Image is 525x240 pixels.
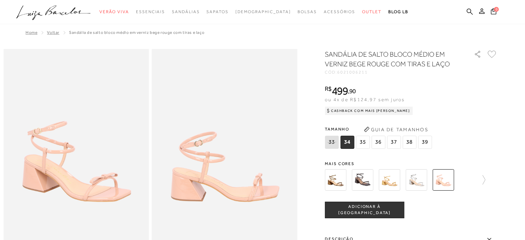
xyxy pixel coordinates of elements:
a: categoryNavScreenReaderText [136,6,165,18]
img: SANDÁLIA DE SALTO BLOCO MÉDIO EM METALIZADO BRONZE COM TIRAS E LAÇO [325,169,346,191]
a: Voltar [47,30,59,35]
img: SANDÁLIA DE SALTO BLOCO MÉDIO EM METALIZADO PRATA COM TIRAS E LAÇO [406,169,427,191]
span: 33 [325,136,339,149]
span: 39 [418,136,432,149]
a: BLOG LB [388,6,408,18]
span: 34 [340,136,354,149]
button: ADICIONAR À [GEOGRAPHIC_DATA] [325,202,404,218]
a: categoryNavScreenReaderText [298,6,317,18]
i: , [348,88,356,94]
a: noSubCategoriesText [235,6,291,18]
span: 0 [494,7,499,12]
span: 35 [356,136,370,149]
i: R$ [325,86,332,92]
span: Mais cores [325,162,497,166]
span: SANDÁLIA DE SALTO BLOCO MÉDIO EM VERNIZ BEGE ROUGE COM TIRAS E LAÇO [69,30,204,35]
span: Verão Viva [99,9,129,14]
span: BLOG LB [388,9,408,14]
span: 37 [387,136,401,149]
div: CÓD: [325,70,463,74]
span: ou 4x de R$124,97 sem juros [325,97,405,102]
button: Guia de Tamanhos [361,124,430,135]
img: SANDÁLIA DE SALTO BLOCO MÉDIO EM METALIZADO CHUMBO COM TIRAS E LAÇO [352,169,373,191]
span: Sapatos [206,9,228,14]
a: categoryNavScreenReaderText [324,6,355,18]
a: categoryNavScreenReaderText [99,6,129,18]
span: 90 [349,87,356,95]
a: categoryNavScreenReaderText [206,6,228,18]
span: 6021006211 [337,70,368,75]
span: Tamanho [325,124,434,134]
span: Bolsas [298,9,317,14]
h1: SANDÁLIA DE SALTO BLOCO MÉDIO EM VERNIZ BEGE ROUGE COM TIRAS E LAÇO [325,49,454,69]
a: Home [26,30,37,35]
span: Essenciais [136,9,165,14]
a: categoryNavScreenReaderText [362,6,381,18]
span: Sandálias [172,9,200,14]
img: SANDÁLIA DE SALTO BLOCO MÉDIO EM VERNIZ BEGE ROUGE COM TIRAS E LAÇO [432,169,454,191]
span: Outlet [362,9,381,14]
span: Acessórios [324,9,355,14]
a: categoryNavScreenReaderText [172,6,200,18]
div: Cashback com Mais [PERSON_NAME] [325,107,413,115]
span: [DEMOGRAPHIC_DATA] [235,9,291,14]
span: 38 [402,136,416,149]
span: ADICIONAR À [GEOGRAPHIC_DATA] [325,204,404,216]
button: 0 [489,8,498,17]
span: 36 [371,136,385,149]
img: SANDÁLIA DE SALTO BLOCO MÉDIO EM METALIZADO OURO COM TIRAS E LAÇO [379,169,400,191]
span: 499 [332,85,348,97]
